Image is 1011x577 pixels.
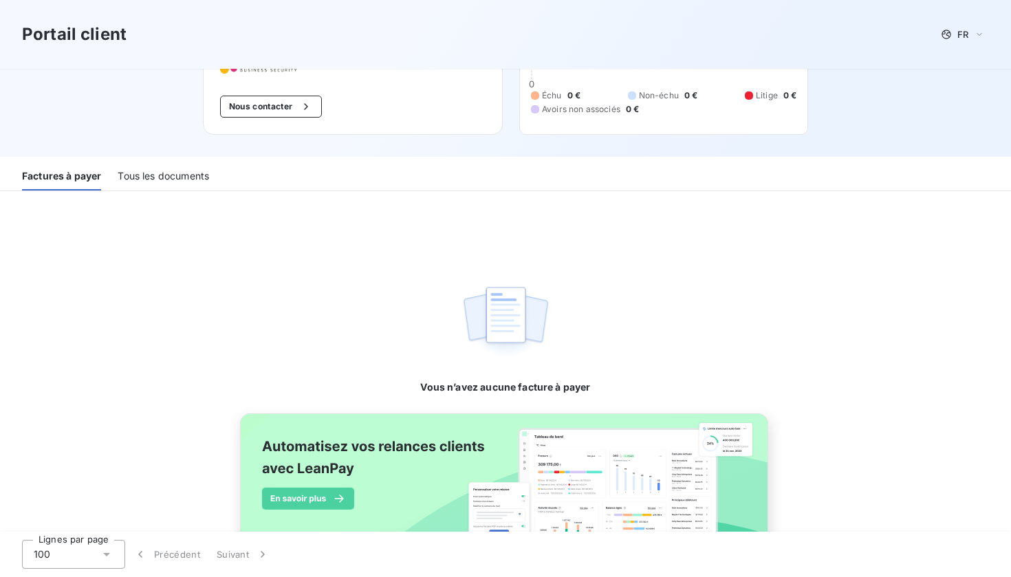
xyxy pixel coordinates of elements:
span: Avoirs non associés [542,103,620,116]
span: 0 € [783,89,796,102]
button: Nous contacter [220,96,322,118]
span: 100 [34,547,50,561]
span: Litige [756,89,778,102]
span: FR [957,29,968,40]
div: Tous les documents [118,162,209,190]
div: Factures à payer [22,162,101,190]
img: empty state [461,279,550,364]
span: Non-échu [639,89,679,102]
span: 0 € [567,89,580,102]
span: Vous n’avez aucune facture à payer [420,380,590,394]
button: Précédent [125,540,208,569]
img: banner [228,405,783,574]
span: Échu [542,89,562,102]
span: 0 [529,78,534,89]
span: 0 € [626,103,639,116]
span: 0 € [684,89,697,102]
h3: Portail client [22,22,127,47]
button: Suivant [208,540,278,569]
